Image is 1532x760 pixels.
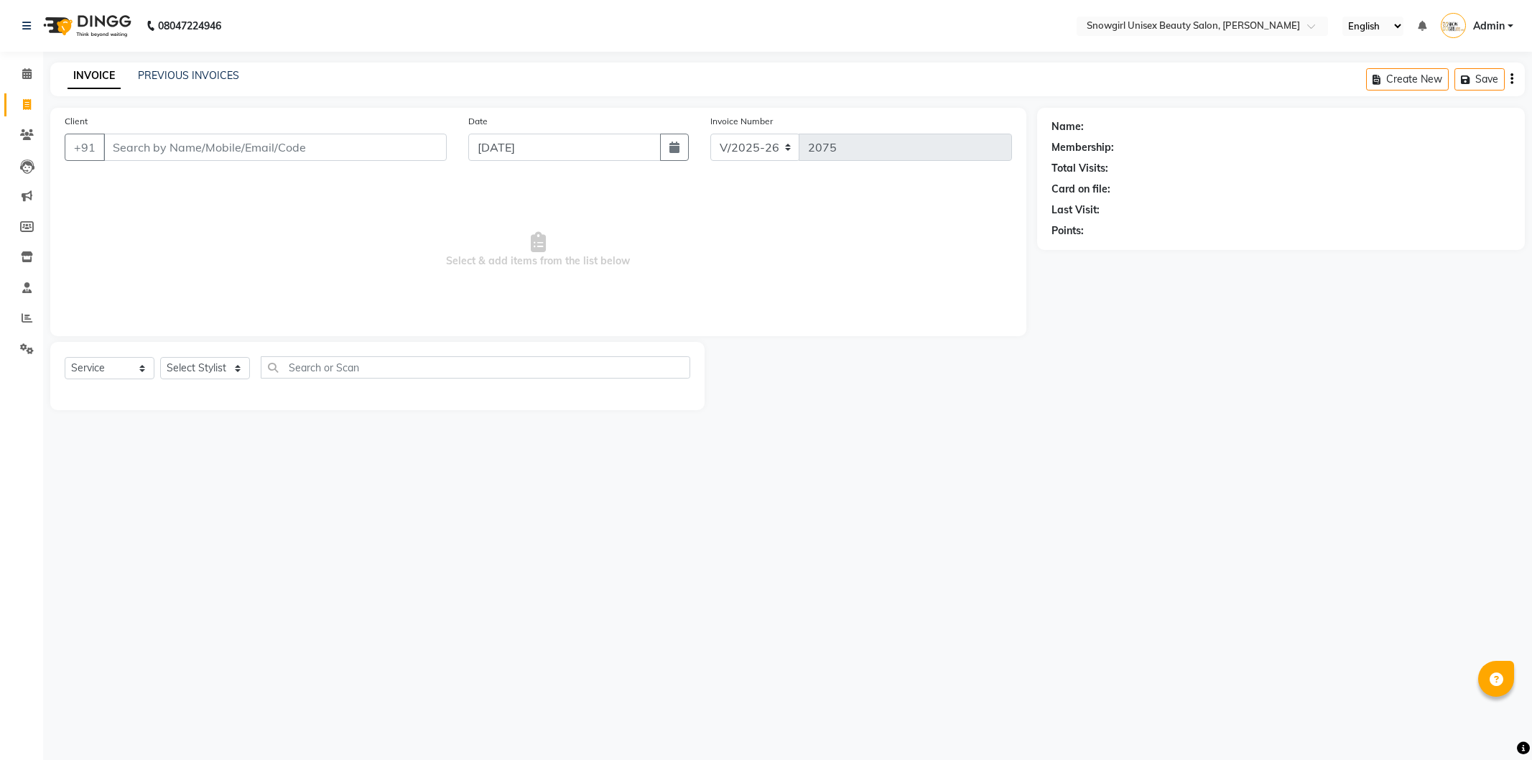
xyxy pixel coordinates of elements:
b: 08047224946 [158,6,221,46]
div: Last Visit: [1051,203,1100,218]
button: +91 [65,134,105,161]
button: Create New [1366,68,1449,91]
div: Name: [1051,119,1084,134]
div: Total Visits: [1051,161,1108,176]
a: PREVIOUS INVOICES [138,69,239,82]
a: INVOICE [68,63,121,89]
img: Admin [1441,13,1466,38]
label: Date [468,115,488,128]
img: logo [37,6,135,46]
div: Card on file: [1051,182,1110,197]
label: Client [65,115,88,128]
input: Search or Scan [261,356,690,379]
input: Search by Name/Mobile/Email/Code [103,134,447,161]
div: Points: [1051,223,1084,238]
button: Save [1454,68,1505,91]
iframe: chat widget [1472,703,1518,746]
div: Membership: [1051,140,1114,155]
span: Select & add items from the list below [65,178,1012,322]
span: Admin [1473,19,1505,34]
label: Invoice Number [710,115,773,128]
